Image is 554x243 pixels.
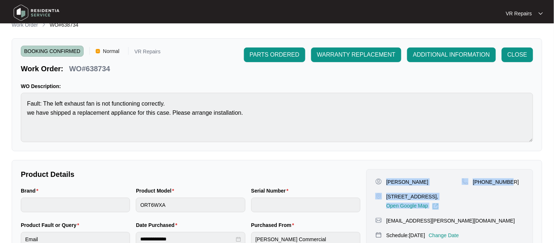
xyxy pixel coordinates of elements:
span: ADDITIONAL INFORMATION [413,50,490,59]
a: Work Order [10,21,39,29]
img: dropdown arrow [539,12,543,15]
p: [EMAIL_ADDRESS][PERSON_NAME][DOMAIN_NAME] [386,217,515,224]
p: VR Repairs [506,10,532,17]
input: Product Model [136,198,245,212]
img: map-pin [375,232,382,238]
span: WARRANTY REPLACEMENT [317,50,396,59]
input: Serial Number [251,198,360,212]
p: Work Order [12,21,38,29]
img: residentia service logo [11,2,62,24]
p: Work Order: [21,64,63,74]
img: map-pin [462,178,469,185]
p: [PERSON_NAME] [386,178,428,186]
p: [PHONE_NUMBER] [473,178,519,186]
label: Brand [21,187,41,194]
label: Product Fault or Query [21,221,82,229]
p: VR Repairs [134,49,161,57]
p: Product Details [21,169,360,179]
a: Open Google Map [386,203,439,210]
img: Link-External [432,203,439,210]
textarea: Fault: The left exhaust fan is not functioning correctly. we have shipped a replacement appliance... [21,93,533,142]
button: CLOSE [502,48,533,62]
p: Change Date [429,232,459,239]
span: Normal [100,46,122,57]
p: WO#638734 [69,64,110,74]
input: Brand [21,198,130,212]
input: Date Purchased [140,235,234,243]
button: PARTS ORDERED [244,48,305,62]
img: map-pin [375,193,382,200]
label: Product Model [136,187,177,194]
span: PARTS ORDERED [250,50,299,59]
label: Date Purchased [136,221,180,229]
img: Vercel Logo [96,49,100,53]
img: user-pin [375,178,382,185]
span: BOOKING CONFIRMED [21,46,84,57]
label: Purchased From [251,221,297,229]
img: map-pin [375,217,382,224]
button: ADDITIONAL INFORMATION [407,48,496,62]
span: CLOSE [508,50,527,59]
p: [STREET_ADDRESS], [386,193,439,200]
label: Serial Number [251,187,291,194]
p: Schedule: [DATE] [386,232,425,239]
button: WARRANTY REPLACEMENT [311,48,401,62]
span: WO#638734 [50,22,79,28]
p: WO Description: [21,83,533,90]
